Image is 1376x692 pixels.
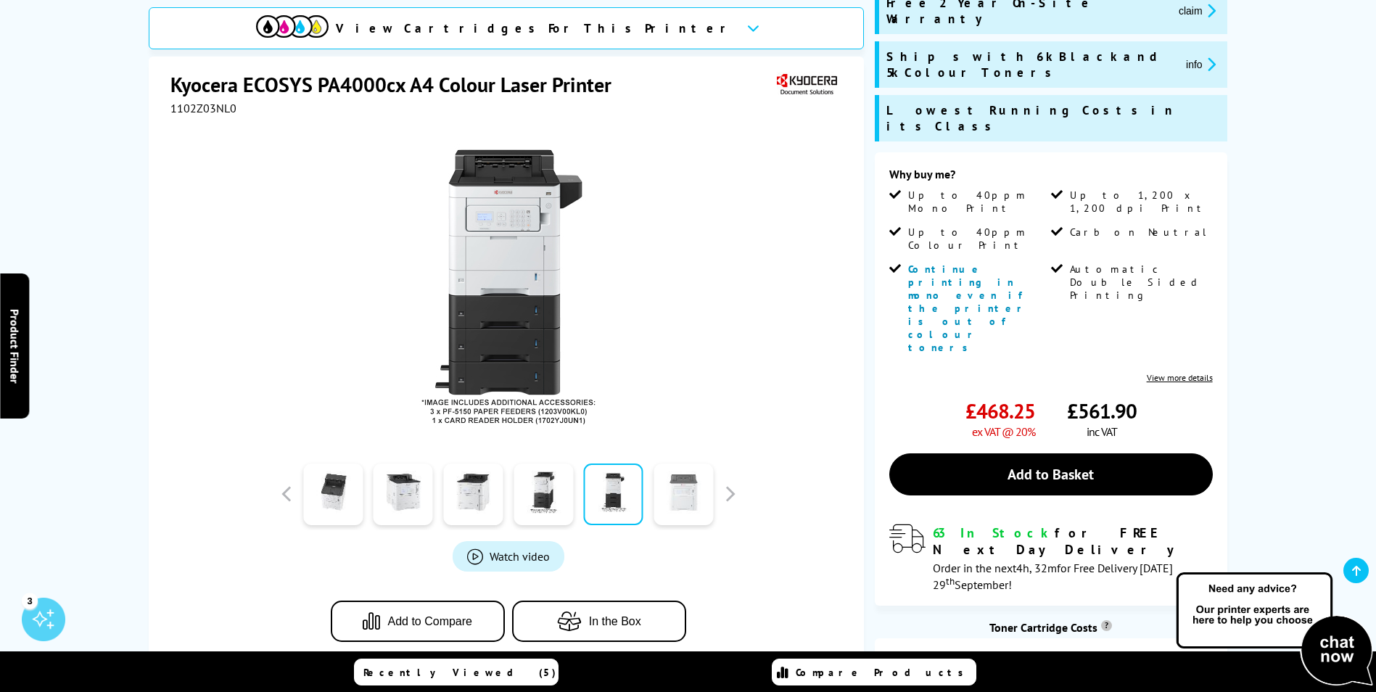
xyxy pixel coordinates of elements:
[1182,56,1220,73] button: promo-description
[1070,263,1209,302] span: Automatic Double Sided Printing
[933,561,1173,592] span: Order in the next for Free Delivery [DATE] 29 September!
[387,615,472,628] span: Add to Compare
[1070,189,1209,215] span: Up to 1,200 x 1,200 dpi Print
[773,71,840,98] img: Kyocera
[453,541,564,572] a: Product_All_Videos
[1087,424,1117,439] span: inc VAT
[22,593,38,609] div: 3
[908,263,1030,354] span: Continue printing in mono even if the printer is out of colour toners
[908,189,1047,215] span: Up to 40ppm Mono Print
[331,601,505,642] button: Add to Compare
[772,659,976,685] a: Compare Products
[933,524,1055,541] span: 63 In Stock
[1016,561,1057,575] span: 4h, 32m
[1174,2,1220,19] button: promo-description
[512,601,686,642] button: In the Box
[1173,570,1376,689] img: Open Live Chat window
[886,102,1220,134] span: Lowest Running Costs in its Class
[889,167,1213,189] div: Why buy me?
[972,424,1035,439] span: ex VAT @ 20%
[170,101,236,115] span: 1102Z03NL0
[354,659,559,685] a: Recently Viewed (5)
[946,574,955,588] sup: th
[366,144,651,429] img: Kyocera ECOSYS PA4000cx Thumbnail
[965,398,1035,424] span: £468.25
[889,524,1213,591] div: modal_delivery
[889,453,1213,495] a: Add to Basket
[589,615,641,628] span: In the Box
[256,15,329,38] img: View Cartridges
[1101,620,1112,631] sup: Cost per page
[796,666,971,679] span: Compare Products
[1067,398,1137,424] span: £561.90
[1070,226,1208,239] span: Carbon Neutral
[363,666,556,679] span: Recently Viewed (5)
[490,549,550,564] span: Watch video
[875,620,1227,635] div: Toner Cartridge Costs
[7,309,22,384] span: Product Finder
[170,71,626,98] h1: Kyocera ECOSYS PA4000cx A4 Colour Laser Printer
[1147,372,1213,383] a: View more details
[886,49,1174,81] span: Ships with 6k Black and 5k Colour Toners
[908,226,1047,252] span: Up to 40ppm Colour Print
[336,20,735,36] span: View Cartridges For This Printer
[933,524,1213,558] div: for FREE Next Day Delivery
